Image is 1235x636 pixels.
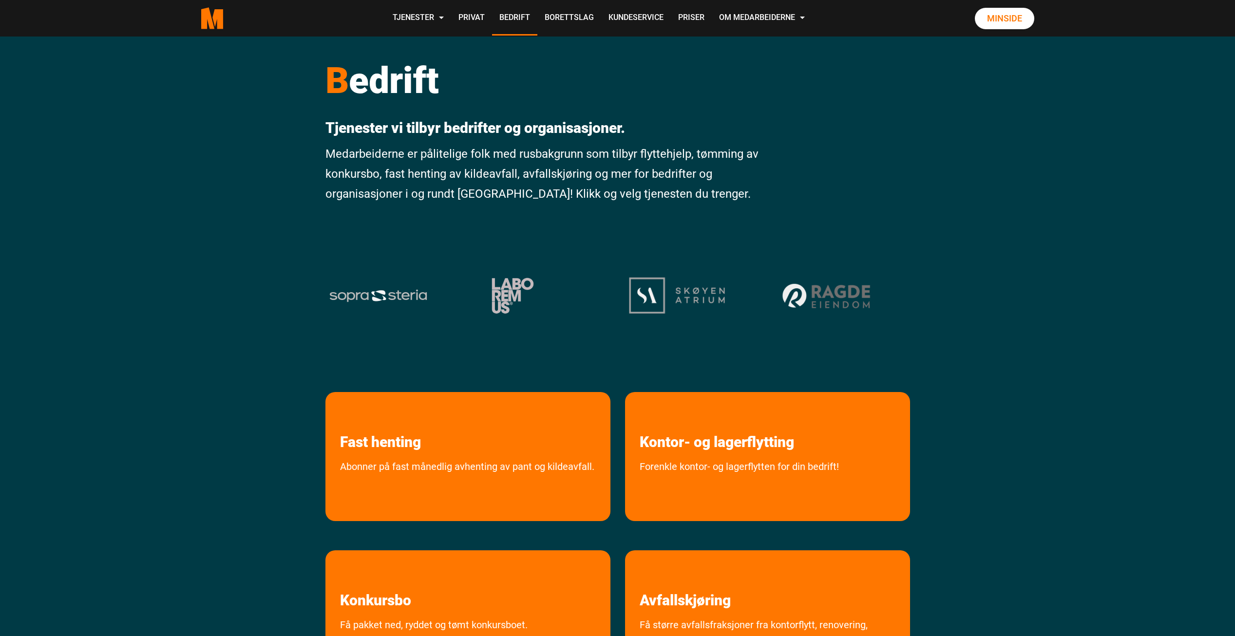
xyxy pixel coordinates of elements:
[325,144,760,204] p: Medarbeiderne er pålitelige folk med rusbakgrunn som tilbyr flyttehjelp, tømming av konkursbo, fa...
[325,119,760,137] p: Tjenester vi tilbyr bedrifter og organisasjoner.
[779,281,875,311] img: ragde okbn97d8gwrerwy0sgwppcyprqy9juuzeksfkgscu8 2
[329,289,428,302] img: sopra steria logo
[325,58,760,102] h1: edrift
[325,392,436,451] a: les mer om Fast henting
[629,277,725,314] img: logo okbnbonwi65nevcbb1i9s8fi7cq4v3pheurk5r3yf4
[451,1,492,36] a: Privat
[492,1,537,36] a: Bedrift
[625,458,854,516] a: Forenkle kontor- og lagerflytten for din bedrift!
[601,1,671,36] a: Kundeservice
[325,458,609,516] a: Abonner på fast månedlig avhenting av pant og kildeavfall.
[385,1,451,36] a: Tjenester
[625,392,809,451] a: les mer om Kontor- og lagerflytting
[325,59,349,102] span: B
[325,550,426,609] a: les mer om Konkursbo
[625,550,745,609] a: les mer om Avfallskjøring
[537,1,601,36] a: Borettslag
[479,278,547,314] img: Laboremus logo og 1
[712,1,812,36] a: Om Medarbeiderne
[671,1,712,36] a: Priser
[975,8,1034,29] a: Minside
